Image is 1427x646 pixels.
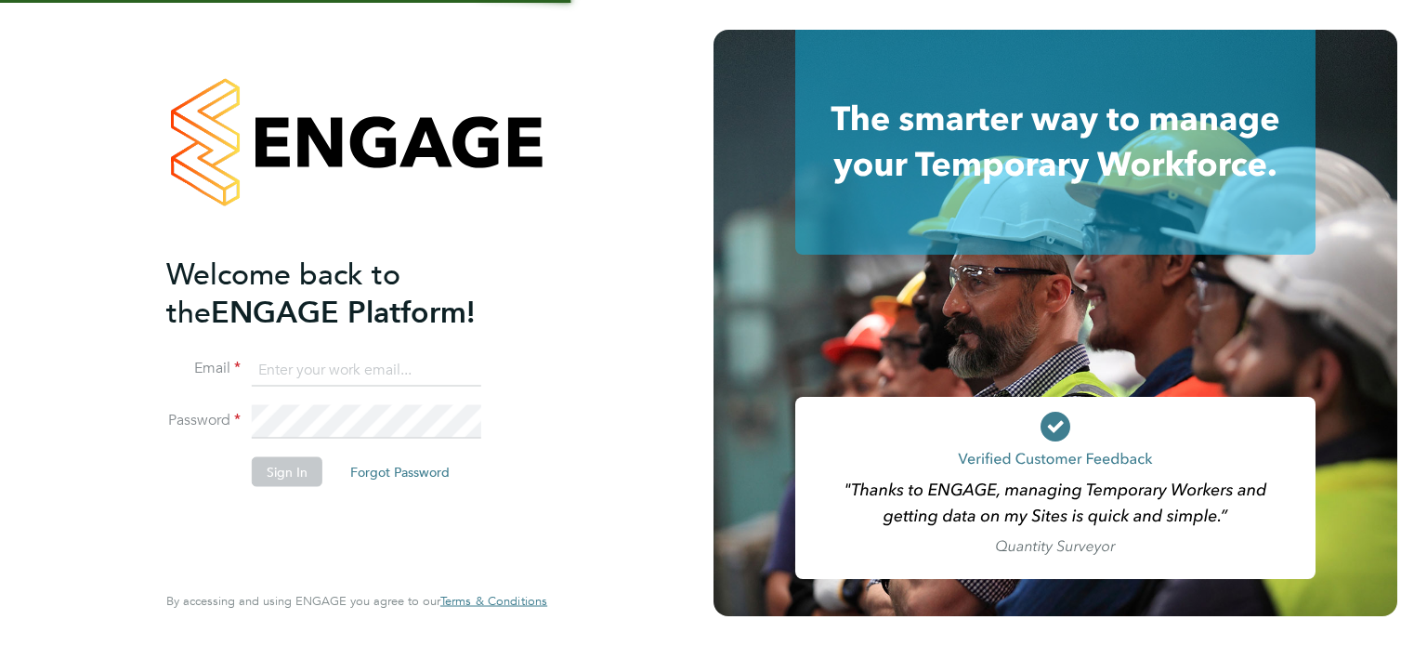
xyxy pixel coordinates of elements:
[335,457,465,487] button: Forgot Password
[166,593,547,609] span: By accessing and using ENGAGE you agree to our
[166,359,241,378] label: Email
[252,457,322,487] button: Sign In
[440,593,547,609] span: Terms & Conditions
[166,411,241,430] label: Password
[166,255,529,331] h2: ENGAGE Platform!
[166,256,400,330] span: Welcome back to the
[440,594,547,609] a: Terms & Conditions
[252,353,481,387] input: Enter your work email...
